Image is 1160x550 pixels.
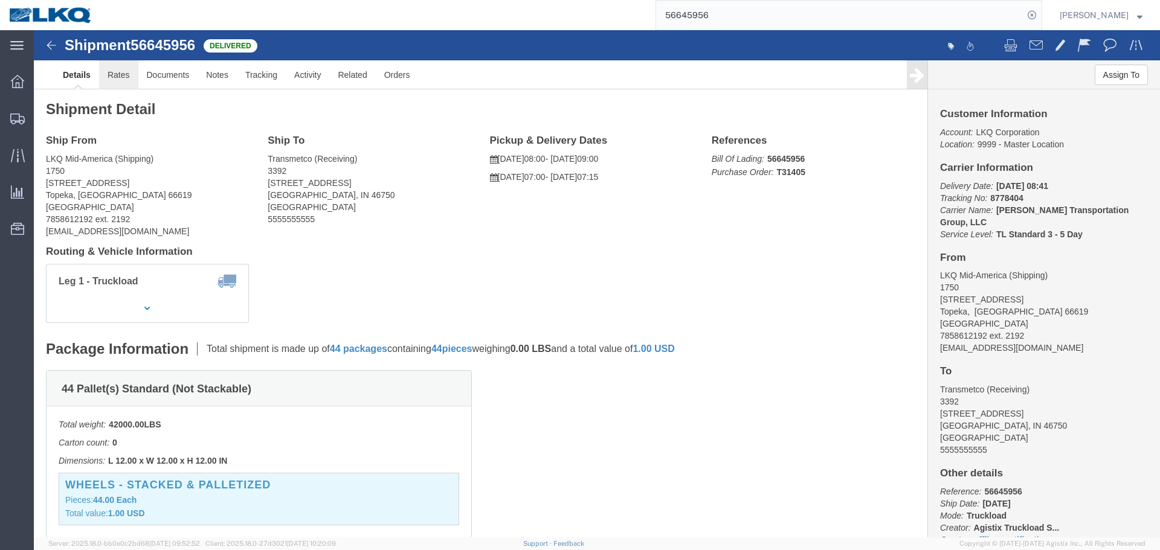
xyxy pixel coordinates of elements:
span: Client: 2025.18.0-27d3021 [205,540,336,547]
span: [DATE] 10:20:09 [287,540,336,547]
a: Feedback [553,540,584,547]
span: Server: 2025.18.0-bb0e0c2bd68 [48,540,200,547]
span: Lea Merryweather [1060,8,1129,22]
span: Copyright © [DATE]-[DATE] Agistix Inc., All Rights Reserved [959,539,1145,549]
img: logo [8,6,93,24]
a: Support [523,540,553,547]
input: Search for shipment number, reference number [656,1,1023,30]
span: [DATE] 09:52:52 [149,540,200,547]
button: [PERSON_NAME] [1059,8,1143,22]
iframe: FS Legacy Container [34,30,1160,537]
